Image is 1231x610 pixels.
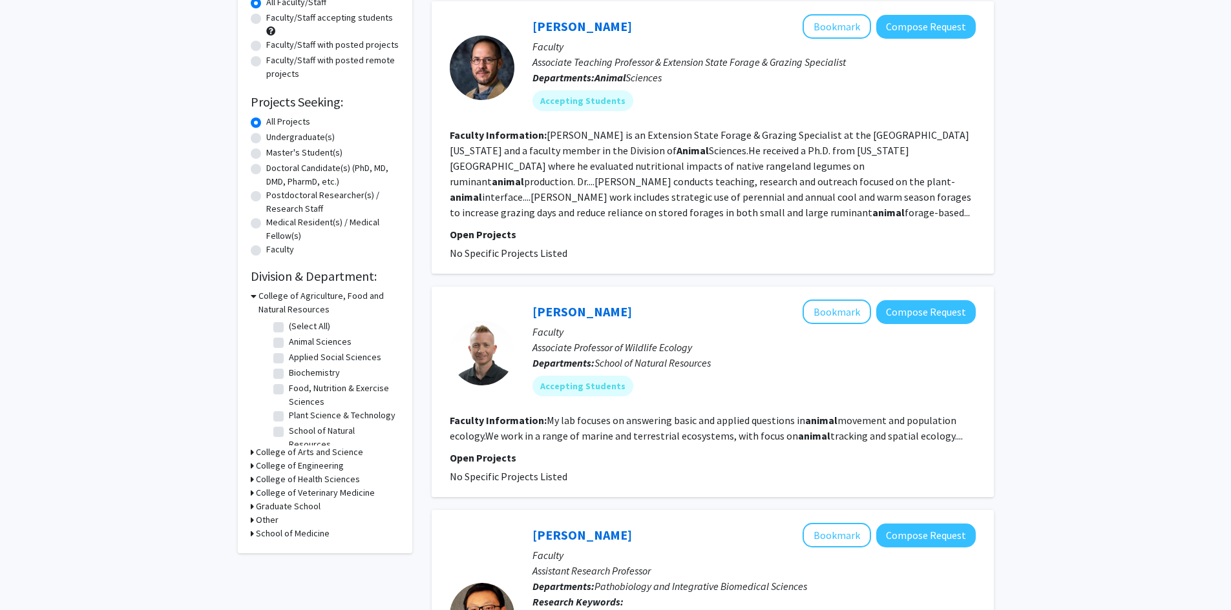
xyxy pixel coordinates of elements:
label: Master's Student(s) [266,146,342,159]
h3: College of Agriculture, Food and Natural Resources [258,289,399,316]
b: Animal [677,144,709,157]
p: Associate Teaching Professor & Extension State Forage & Grazing Specialist [532,54,976,70]
b: Faculty Information: [450,414,547,427]
b: Departments: [532,71,594,84]
p: Associate Professor of Wildlife Ecology [532,340,976,355]
label: Applied Social Sciences [289,351,381,364]
h2: Division & Department: [251,269,399,284]
button: Add Zhenyu Shen to Bookmarks [803,523,871,547]
button: Compose Request to Harley Naumann [876,15,976,39]
label: (Select All) [289,320,330,333]
mat-chip: Accepting Students [532,90,633,111]
p: Faculty [532,39,976,54]
label: Faculty/Staff with posted projects [266,38,399,52]
h3: College of Engineering [256,459,344,473]
label: Doctoral Candidate(s) (PhD, MD, DMD, PharmD, etc.) [266,161,399,188]
a: [PERSON_NAME] [532,527,632,543]
button: Add Harley Naumann to Bookmarks [803,14,871,39]
h3: College of Arts and Science [256,445,363,459]
span: Pathobiology and Integrative Biomedical Sciences [594,580,807,593]
label: Food, Nutrition & Exercise Sciences [289,381,396,409]
label: Animal Sciences [289,335,352,349]
b: Faculty Information: [450,128,547,141]
h3: College of Health Sciences [256,473,360,486]
p: Assistant Research Professor [532,563,976,578]
fg-read-more: My lab focuses on answering basic and applied questions in movement and population ecology.We wor... [450,414,963,442]
label: Plant Science & Technology [289,409,395,422]
button: Compose Request to Michael Byrne [876,300,976,324]
label: Faculty/Staff accepting students [266,11,393,25]
b: Research Keywords: [532,595,624,608]
label: Biochemistry [289,366,340,380]
button: Compose Request to Zhenyu Shen [876,524,976,547]
iframe: Chat [10,552,55,600]
b: Departments: [532,356,594,369]
b: Departments: [532,580,594,593]
label: School of Natural Resources [289,424,396,451]
label: Faculty/Staff with posted remote projects [266,54,399,81]
label: Medical Resident(s) / Medical Fellow(s) [266,216,399,243]
fg-read-more: [PERSON_NAME] is an Extension State Forage & Grazing Specialist at the [GEOGRAPHIC_DATA][US_STATE... [450,128,971,219]
h3: School of Medicine [256,527,330,540]
a: [PERSON_NAME] [532,303,632,320]
p: Open Projects [450,450,976,465]
span: No Specific Projects Listed [450,470,567,483]
b: animal [798,429,830,442]
p: Faculty [532,324,976,340]
p: Open Projects [450,227,976,242]
b: animal [805,414,837,427]
button: Add Michael Byrne to Bookmarks [803,300,871,324]
b: animal [450,190,482,203]
h3: Other [256,513,279,527]
label: All Projects [266,115,310,128]
label: Undergraduate(s) [266,130,335,144]
mat-chip: Accepting Students [532,376,633,396]
h2: Projects Seeking: [251,94,399,110]
b: animal [872,206,905,219]
b: Animal [594,71,626,84]
span: School of Natural Resources [594,356,711,369]
p: Faculty [532,547,976,563]
label: Faculty [266,243,294,256]
h3: College of Veterinary Medicine [256,486,375,500]
label: Postdoctoral Researcher(s) / Research Staff [266,188,399,216]
span: No Specific Projects Listed [450,247,567,259]
h3: Graduate School [256,500,321,513]
a: [PERSON_NAME] [532,18,632,34]
b: animal [492,175,524,188]
span: Sciences [594,71,662,84]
